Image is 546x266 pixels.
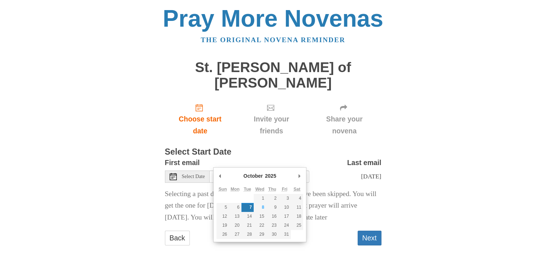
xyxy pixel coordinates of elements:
[254,194,266,203] button: 1
[229,221,241,230] button: 20
[172,113,228,137] span: Choose start date
[229,230,241,239] button: 27
[268,187,276,192] abbr: Thursday
[358,231,381,245] button: Next
[254,212,266,221] button: 15
[244,187,251,192] abbr: Tuesday
[217,221,229,230] button: 19
[266,203,278,212] button: 9
[165,147,381,157] h3: Select Start Date
[266,212,278,221] button: 16
[243,170,264,181] div: October
[278,203,291,212] button: 10
[243,113,300,137] span: Invite your friends
[254,230,266,239] button: 29
[231,187,240,192] abbr: Monday
[217,212,229,221] button: 12
[291,221,303,230] button: 25
[217,170,224,181] button: Previous Month
[165,98,236,141] a: Choose start date
[201,36,345,44] a: The original novena reminder
[264,170,277,181] div: 2025
[307,98,381,141] div: Click "Next" to confirm your start date first.
[241,203,254,212] button: 7
[217,230,229,239] button: 26
[254,203,266,212] button: 8
[282,187,287,192] abbr: Friday
[241,230,254,239] button: 28
[254,221,266,230] button: 22
[296,170,303,181] button: Next Month
[165,60,381,90] h1: St. [PERSON_NAME] of [PERSON_NAME]
[229,203,241,212] button: 6
[241,212,254,221] button: 14
[266,221,278,230] button: 23
[266,194,278,203] button: 2
[165,231,190,245] a: Back
[229,212,241,221] button: 13
[291,212,303,221] button: 18
[163,5,383,32] a: Pray More Novenas
[291,203,303,212] button: 11
[291,194,303,203] button: 4
[255,187,264,192] abbr: Wednesday
[347,157,381,169] label: Last email
[210,170,309,183] input: Use the arrow keys to pick a date
[278,221,291,230] button: 24
[165,188,381,224] p: Selecting a past date means all the past prayers have been skipped. You will get the one for [DAT...
[315,113,374,137] span: Share your novena
[182,174,205,179] span: Select Date
[219,187,227,192] abbr: Sunday
[278,212,291,221] button: 17
[165,157,200,169] label: First email
[361,173,381,180] span: [DATE]
[217,203,229,212] button: 5
[235,98,307,141] div: Click "Next" to confirm your start date first.
[266,230,278,239] button: 30
[293,187,300,192] abbr: Saturday
[241,221,254,230] button: 21
[278,230,291,239] button: 31
[278,194,291,203] button: 3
